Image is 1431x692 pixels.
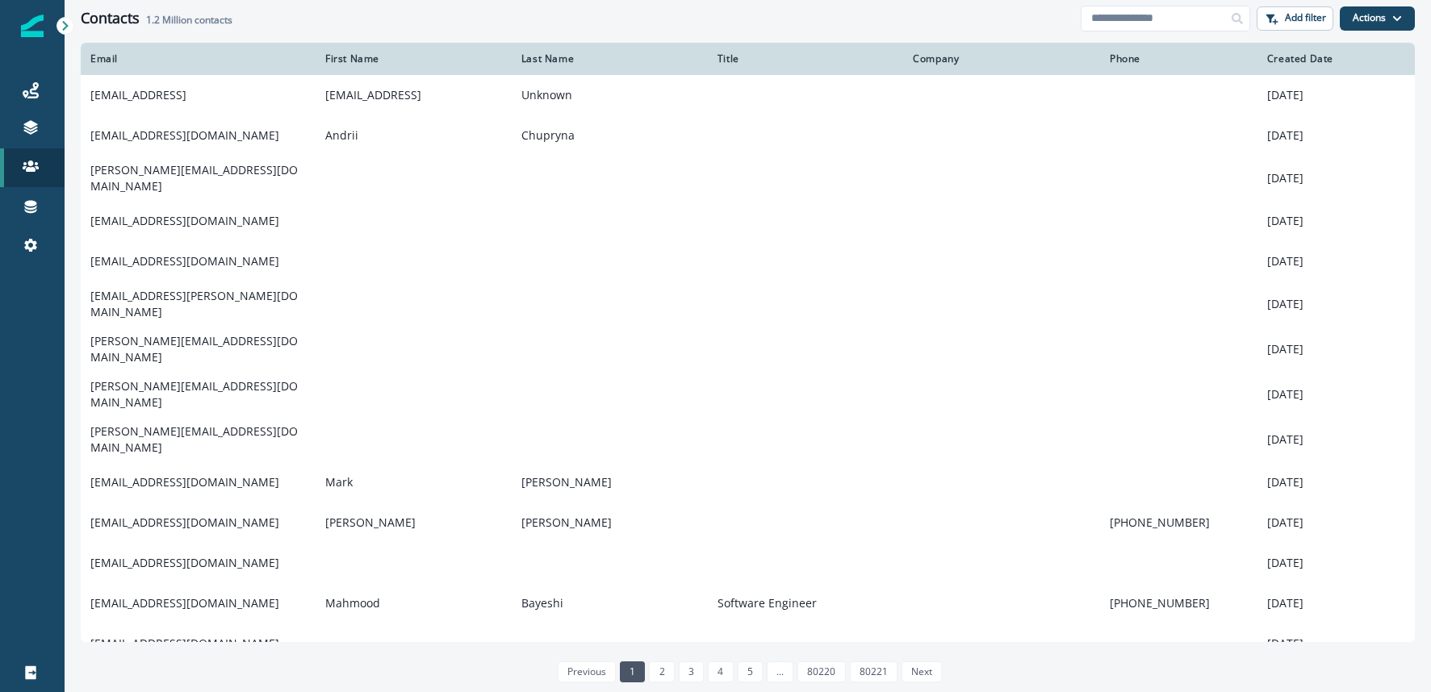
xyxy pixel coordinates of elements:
[1267,170,1405,186] p: [DATE]
[1267,515,1405,531] p: [DATE]
[512,583,708,623] td: Bayeshi
[512,502,708,543] td: [PERSON_NAME]
[1267,386,1405,402] p: [DATE]
[913,52,1090,65] div: Company
[81,543,316,583] td: [EMAIL_ADDRESS][DOMAIN_NAME]
[718,595,894,611] p: Software Engineer
[81,543,1415,583] a: [EMAIL_ADDRESS][DOMAIN_NAME][DATE]
[81,281,316,327] td: [EMAIL_ADDRESS][PERSON_NAME][DOMAIN_NAME]
[81,75,1415,115] a: [EMAIL_ADDRESS][EMAIL_ADDRESS]Unknown[DATE]
[649,661,674,682] a: Page 2
[316,583,512,623] td: Mahmood
[81,623,316,664] td: [EMAIL_ADDRESS][DOMAIN_NAME]
[81,462,316,502] td: [EMAIL_ADDRESS][DOMAIN_NAME]
[81,201,316,241] td: [EMAIL_ADDRESS][DOMAIN_NAME]
[850,661,898,682] a: Page 80221
[81,327,316,372] td: [PERSON_NAME][EMAIL_ADDRESS][DOMAIN_NAME]
[1267,474,1405,490] p: [DATE]
[512,115,708,156] td: Chupryna
[316,462,512,502] td: Mark
[81,156,316,201] td: [PERSON_NAME][EMAIL_ADDRESS][DOMAIN_NAME]
[81,201,1415,241] a: [EMAIL_ADDRESS][DOMAIN_NAME][DATE]
[316,115,512,156] td: Andrii
[1267,431,1405,448] p: [DATE]
[1110,52,1248,65] div: Phone
[1267,636,1405,652] p: [DATE]
[512,462,708,502] td: [PERSON_NAME]
[146,13,192,27] span: 1.2 Million
[1267,341,1405,357] p: [DATE]
[21,15,44,37] img: Inflection
[81,417,316,462] td: [PERSON_NAME][EMAIL_ADDRESS][DOMAIN_NAME]
[81,281,1415,327] a: [EMAIL_ADDRESS][PERSON_NAME][DOMAIN_NAME][DATE]
[1267,595,1405,611] p: [DATE]
[1267,127,1405,144] p: [DATE]
[1285,12,1326,23] p: Add filter
[81,241,316,281] td: [EMAIL_ADDRESS][DOMAIN_NAME]
[146,15,232,26] h2: contacts
[797,661,845,682] a: Page 80220
[1340,6,1415,31] button: Actions
[1267,87,1405,103] p: [DATE]
[81,10,140,27] h1: Contacts
[81,372,1415,417] a: [PERSON_NAME][EMAIL_ADDRESS][DOMAIN_NAME][DATE]
[81,623,1415,664] a: [EMAIL_ADDRESS][DOMAIN_NAME][DATE]
[81,583,1415,623] a: [EMAIL_ADDRESS][DOMAIN_NAME]MahmoodBayeshiSoftware Engineer[PHONE_NUMBER][DATE]
[738,661,763,682] a: Page 5
[1267,52,1405,65] div: Created Date
[512,75,708,115] td: Unknown
[81,462,1415,502] a: [EMAIL_ADDRESS][DOMAIN_NAME]Mark[PERSON_NAME][DATE]
[81,156,1415,201] a: [PERSON_NAME][EMAIL_ADDRESS][DOMAIN_NAME][DATE]
[316,502,512,543] td: [PERSON_NAME]
[767,661,793,682] a: Jump forward
[1100,502,1257,543] td: [PHONE_NUMBER]
[708,661,733,682] a: Page 4
[1267,296,1405,312] p: [DATE]
[1267,555,1405,571] p: [DATE]
[1267,213,1405,229] p: [DATE]
[81,417,1415,462] a: [PERSON_NAME][EMAIL_ADDRESS][DOMAIN_NAME][DATE]
[521,52,698,65] div: Last Name
[81,115,316,156] td: [EMAIL_ADDRESS][DOMAIN_NAME]
[316,75,512,115] td: [EMAIL_ADDRESS]
[81,583,316,623] td: [EMAIL_ADDRESS][DOMAIN_NAME]
[679,661,704,682] a: Page 3
[718,52,894,65] div: Title
[1267,253,1405,269] p: [DATE]
[902,661,942,682] a: Next page
[620,661,645,682] a: Page 1 is your current page
[81,502,316,543] td: [EMAIL_ADDRESS][DOMAIN_NAME]
[81,372,316,417] td: [PERSON_NAME][EMAIL_ADDRESS][DOMAIN_NAME]
[81,327,1415,372] a: [PERSON_NAME][EMAIL_ADDRESS][DOMAIN_NAME][DATE]
[81,241,1415,281] a: [EMAIL_ADDRESS][DOMAIN_NAME][DATE]
[1257,6,1333,31] button: Add filter
[81,115,1415,156] a: [EMAIL_ADDRESS][DOMAIN_NAME]AndriiChupryna[DATE]
[1100,583,1257,623] td: [PHONE_NUMBER]
[554,661,943,682] ul: Pagination
[81,75,316,115] td: [EMAIL_ADDRESS]
[90,52,306,65] div: Email
[81,502,1415,543] a: [EMAIL_ADDRESS][DOMAIN_NAME][PERSON_NAME][PERSON_NAME][PHONE_NUMBER][DATE]
[325,52,502,65] div: First Name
